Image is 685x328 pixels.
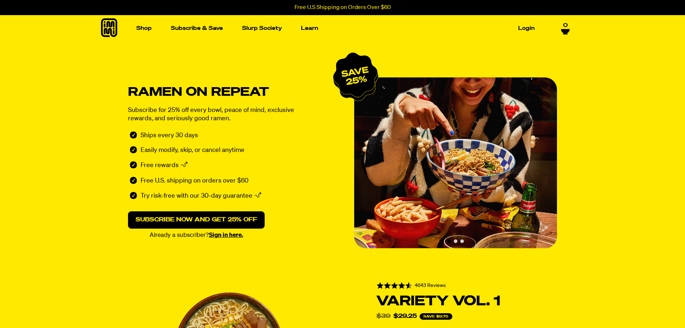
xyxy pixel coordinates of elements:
[294,4,391,11] p: Free U.S Shipping on Orders Over $60
[141,192,252,201] p: Try risk-free with our 30-day guarantee
[447,239,464,243] div: Carousel pagination
[561,22,570,35] a: 0
[376,295,552,307] h1: Variety Vol. 1
[128,211,265,229] a: Subscribe now and get 25% off
[563,22,568,29] span: 0
[141,146,245,154] p: Easily modify, skip, or cancel anytime
[515,23,538,34] a: Login
[141,177,248,185] p: Free U.S. shipping on orders over $60
[168,23,226,34] a: Subscribe & Save
[141,161,179,171] p: Free rewards
[393,314,417,319] div: $29.25
[298,23,321,34] a: Learn
[209,232,243,238] a: Sign in here.
[376,314,391,319] del: $39
[133,23,155,34] a: Shop
[133,15,538,41] nav: Main navigation
[128,87,337,97] h1: Ramen on repeat
[420,313,452,320] span: Save $9.75
[415,283,446,288] span: 4643 Reviews
[128,106,311,123] p: Subscribe for 25% off every bowl, peace of mind, exclusive rewards, and seriously good ramen.
[141,131,198,140] p: Ships every 30 days
[354,77,557,248] div: Slide 1 of 3
[128,232,265,238] p: Already a subscriber?
[239,23,285,34] a: Slurp Society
